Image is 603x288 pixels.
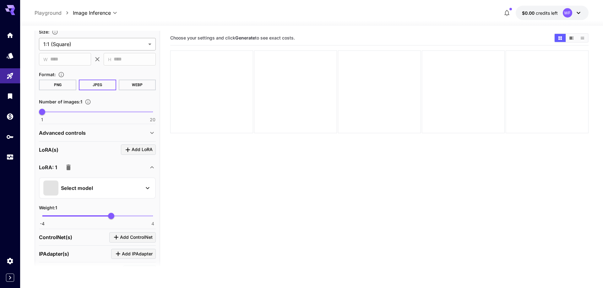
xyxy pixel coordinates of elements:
[6,72,14,80] div: Playground
[43,56,48,63] span: W
[56,71,67,78] button: Choose the file format for the output image.
[39,160,156,175] div: LoRA: 1
[111,249,156,259] button: Click to add IPAdapter
[6,257,14,265] div: Settings
[6,133,14,141] div: API Keys
[120,233,153,241] span: Add ControlNet
[566,34,577,42] button: Show images in video view
[39,164,57,171] p: LoRA: 1
[40,221,45,227] span: -4
[554,33,589,43] div: Show images in grid viewShow images in video viewShow images in list view
[555,34,566,42] button: Show images in grid view
[35,9,62,17] a: Playground
[235,35,255,40] b: Generate
[39,205,57,210] span: Weight : 1
[536,10,558,16] span: credits left
[39,72,56,77] span: Format :
[132,146,153,154] span: Add LoRA
[6,113,14,120] div: Wallet
[6,274,14,282] button: Expand sidebar
[6,92,14,100] div: Library
[43,40,146,48] span: 1:1 (Square)
[151,221,154,227] span: 4
[79,80,116,90] button: JPEG
[82,99,94,105] button: Specify how many images to generate in a single request. Each image generation will be charged se...
[39,233,72,241] p: ControlNet(s)
[6,153,14,161] div: Usage
[522,10,558,16] div: $0.00
[577,34,588,42] button: Show images in list view
[516,6,589,20] button: $0.00WF
[39,125,156,140] div: Advanced controls
[39,250,69,258] p: IPAdapter(s)
[150,117,155,123] span: 20
[170,35,295,40] span: Choose your settings and click to see exact costs.
[41,117,43,123] span: 1
[119,80,156,90] button: WEBP
[121,144,156,155] button: Click to add LoRA
[39,129,86,137] p: Advanced controls
[35,9,73,17] nav: breadcrumb
[39,99,82,104] span: Number of images : 1
[43,181,151,196] button: Select model
[109,232,156,243] button: Click to add ControlNet
[563,8,572,18] div: WF
[6,31,14,39] div: Home
[39,146,58,154] p: LoRA(s)
[39,80,76,90] button: PNG
[6,52,14,60] div: Models
[108,56,111,63] span: H
[73,9,111,17] span: Image Inference
[522,10,536,16] span: $0.00
[61,184,93,192] p: Select model
[39,29,49,34] span: Size :
[122,250,153,258] span: Add IPAdapter
[49,29,61,35] button: Adjust the dimensions of the generated image by specifying its width and height in pixels, or sel...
